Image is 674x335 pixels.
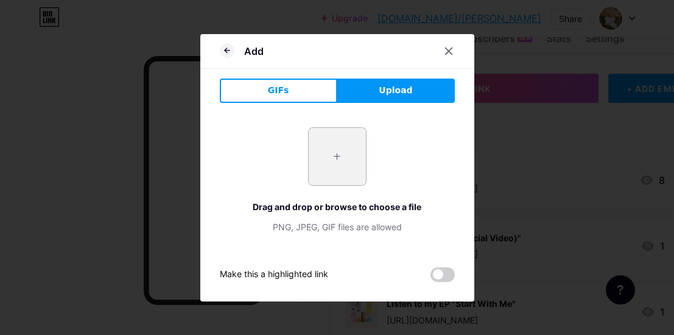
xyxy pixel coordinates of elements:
[244,44,264,58] div: Add
[379,84,412,97] span: Upload
[220,79,337,103] button: GIFs
[220,220,455,233] div: PNG, JPEG, GIF files are allowed
[220,267,328,282] div: Make this a highlighted link
[268,84,289,97] span: GIFs
[220,200,455,213] div: Drag and drop or browse to choose a file
[337,79,455,103] button: Upload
